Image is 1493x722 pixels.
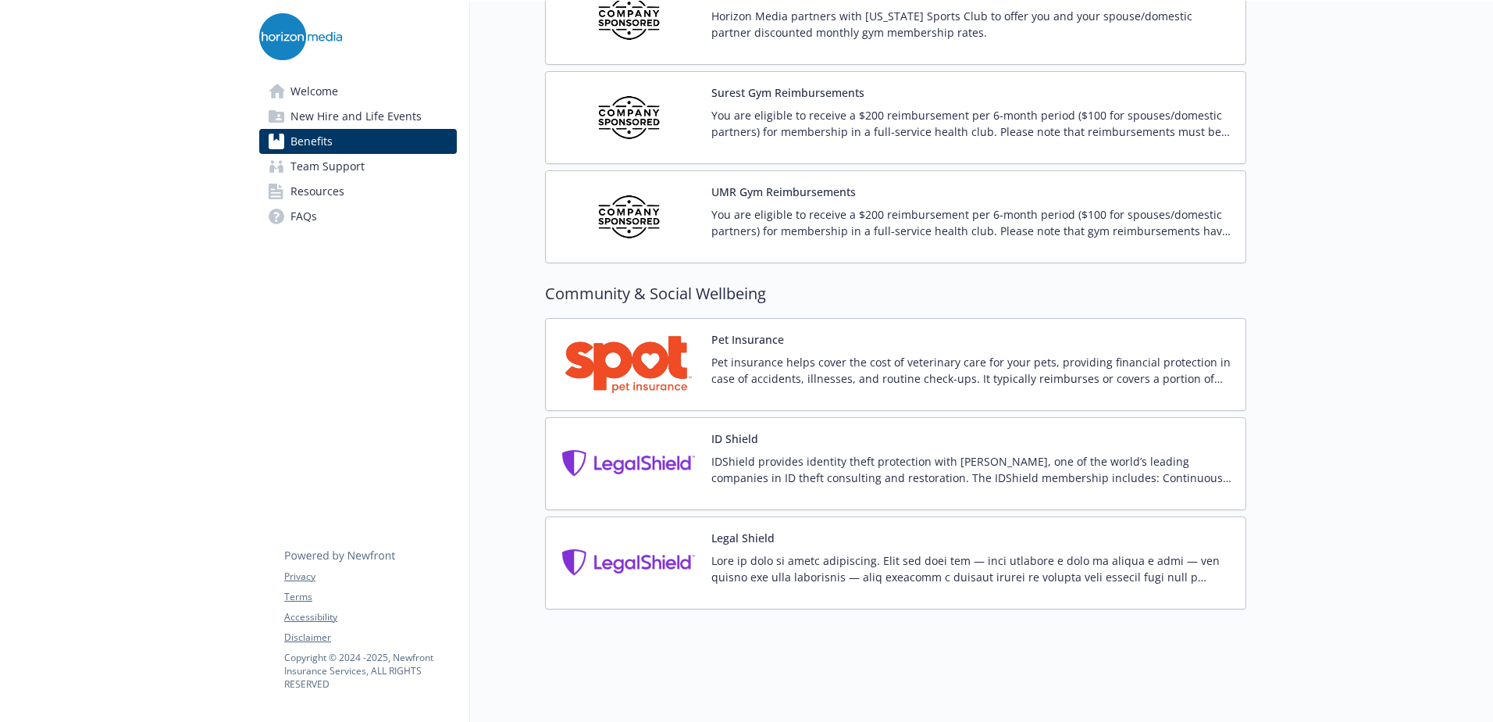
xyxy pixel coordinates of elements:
p: Lore ip dolo si ametc adipiscing. Elit sed doei tem — inci utlabore e dolo ma aliqua e admi — ven... [711,552,1233,585]
a: Welcome [259,79,457,104]
span: FAQs [290,204,317,229]
a: Team Support [259,154,457,179]
a: Resources [259,179,457,204]
span: Welcome [290,79,338,104]
a: New Hire and Life Events [259,104,457,129]
a: Terms [284,590,456,604]
span: Benefits [290,129,333,154]
a: Disclaimer [284,631,456,645]
button: Pet Insurance [711,331,784,348]
p: You are eligible to receive a $200 reimbursement per 6-month period ($100 for spouses/domestic pa... [711,107,1233,140]
p: Horizon Media partners with [US_STATE] Sports Club to offer you and your spouse/domestic partner ... [711,8,1233,41]
img: Company Sponsored carrier logo [558,84,699,151]
span: Resources [290,179,344,204]
button: ID Shield [711,431,758,447]
button: Legal Shield [711,530,775,546]
p: IDShield provides identity theft protection with [PERSON_NAME], one of the world’s leading compan... [711,453,1233,486]
img: Company Sponsored carrier logo [558,184,699,250]
p: You are eligible to receive a $200 reimbursement per 6-month period ($100 for spouses/domestic pa... [711,206,1233,239]
a: FAQs [259,204,457,229]
button: UMR Gym Reimbursements [711,184,856,200]
a: Accessibility [284,610,456,624]
a: Benefits [259,129,457,154]
span: Team Support [290,154,365,179]
img: Legal Shield carrier logo [558,431,699,497]
button: Surest Gym Reimbursements [711,84,864,101]
p: Pet insurance helps cover the cost of veterinary care for your pets, providing financial protecti... [711,354,1233,387]
p: Copyright © 2024 - 2025 , Newfront Insurance Services, ALL RIGHTS RESERVED [284,651,456,691]
span: New Hire and Life Events [290,104,422,129]
h2: Community & Social Wellbeing [545,282,1246,306]
img: Legal Shield carrier logo [558,530,699,596]
img: Spot Pet Insurance carrier logo [558,331,699,398]
a: Privacy [284,570,456,584]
